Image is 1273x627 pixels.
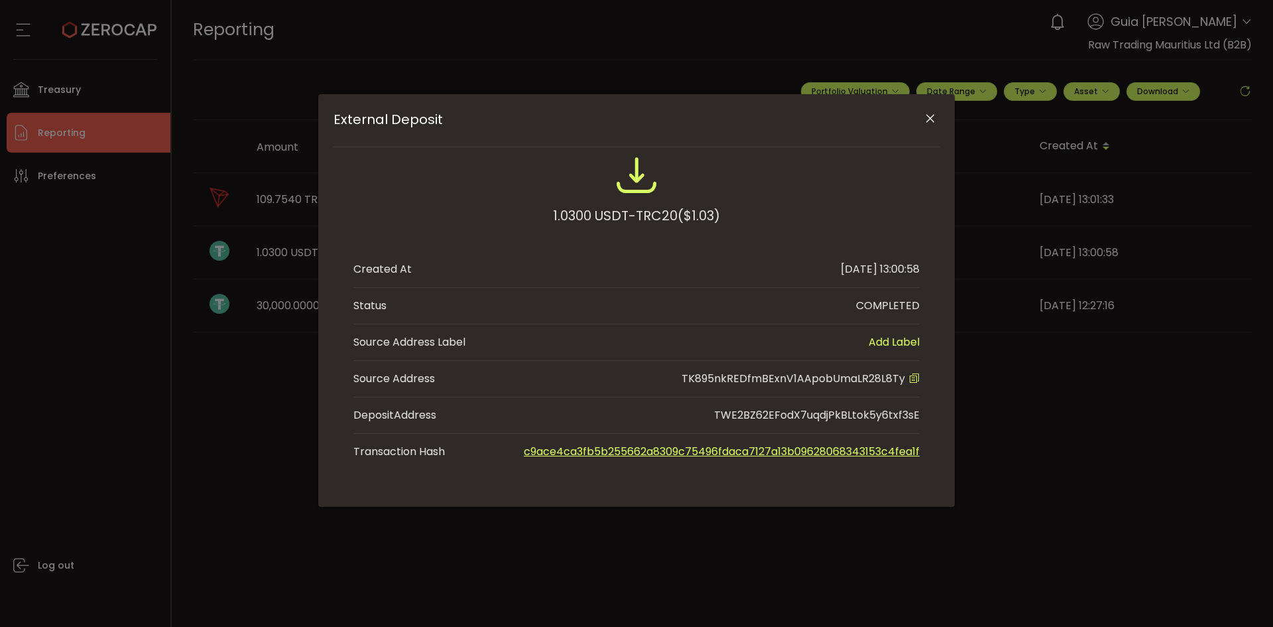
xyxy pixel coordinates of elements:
iframe: Chat Widget [1119,484,1273,627]
div: 1.0300 USDT-TRC20 [553,204,720,228]
span: Source Address Label [353,334,465,350]
div: COMPLETED [856,298,920,314]
div: External Deposit [318,94,955,507]
span: External Deposit [333,111,879,127]
button: Close [918,107,941,131]
span: TK895nkREDfmBExnV1AApobUmaLR28L8Ty [682,371,905,386]
div: TWE2BZ62EFodX7uqdjPkBLtok5y6txf3sE [714,407,920,423]
div: Source Address [353,371,435,387]
span: Deposit [353,407,394,423]
span: ($1.03) [678,204,720,228]
span: Add Label [869,334,920,350]
div: Created At [353,261,412,277]
div: [DATE] 13:00:58 [841,261,920,277]
div: Status [353,298,387,314]
span: Transaction Hash [353,444,486,460]
a: c9ace4ca3fb5b255662a8309c75496fdaca7127a13b09628068343153c4fea1f [524,444,920,459]
div: Address [353,407,436,423]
